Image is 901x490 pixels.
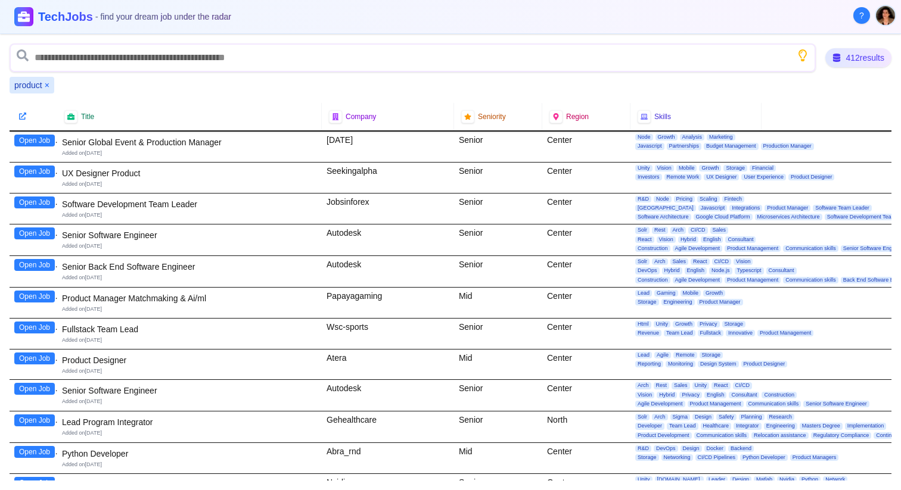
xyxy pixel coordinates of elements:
span: Solr [635,414,650,420]
button: Open Job [14,166,55,177]
span: Sales [670,258,689,265]
span: Budget Management [704,143,759,149]
div: Mid [454,288,542,318]
span: Node [635,134,653,141]
span: Growth [699,165,721,171]
span: Product Management [757,330,813,336]
button: Open Job [14,383,55,395]
span: Lead [635,352,652,358]
span: Region [566,112,589,121]
span: Vision [657,236,676,243]
div: Added on [DATE] [62,398,317,405]
div: Added on [DATE] [62,211,317,219]
div: Senior [454,256,542,287]
span: Engineering [661,299,695,305]
span: Healthcare [701,423,732,429]
span: Production Manager [761,143,814,149]
button: Open Job [14,477,55,489]
div: UX Designer Product [62,167,317,179]
span: Seniority [478,112,506,121]
span: English [685,267,707,274]
div: Center [542,256,630,287]
span: Team Lead [667,423,698,429]
span: Rest [652,227,668,233]
span: Communication skills [783,277,838,283]
span: Agile [654,352,671,358]
span: Company [346,112,376,121]
span: Safety [716,414,737,420]
div: Added on [DATE] [62,305,317,313]
div: Added on [DATE] [62,429,317,437]
span: Unity [654,321,671,327]
div: Added on [DATE] [62,274,317,282]
span: Design [730,476,751,483]
span: Design System [698,361,739,367]
div: Jobsinforex [322,193,454,224]
div: Senior Back End Software Engineer [62,261,317,273]
div: Autodesk [322,224,454,255]
div: Center [542,380,630,411]
span: Growth [655,134,678,141]
div: Senior [454,319,542,349]
span: Leader [706,476,728,483]
span: Nvidia [777,476,797,483]
div: Center [542,224,630,255]
span: Software Architecture [635,214,691,220]
span: Html [635,321,651,327]
span: R&D [635,445,651,452]
span: Engineering [764,423,797,429]
span: Vision [655,165,674,171]
span: Implementation [845,423,887,429]
span: Title [81,112,94,121]
span: Pricing [674,196,695,202]
span: Solr [635,258,650,265]
span: CI/CD [688,227,708,233]
span: Growth [673,321,695,327]
span: Unity [635,165,653,171]
span: English [704,392,727,398]
span: Monitoring [666,361,695,367]
span: Product Managers [790,454,839,461]
span: Planning [739,414,765,420]
span: Construction [635,245,670,252]
span: Research [767,414,795,420]
div: Product Manager Matchmaking & Ai/ml [62,292,317,304]
span: Node.js [709,267,732,274]
span: Construction [762,392,797,398]
span: Partnerships [667,143,702,149]
div: Senior [454,193,542,224]
span: CI/CD [733,382,753,389]
span: [GEOGRAPHIC_DATA] [635,205,696,211]
span: DevOps [635,267,660,274]
span: ? [859,10,864,21]
div: Senior [454,411,542,442]
span: Javascript [635,143,664,149]
span: Fullstack [698,330,724,336]
button: Open Job [14,446,55,458]
div: Senior Global Event & Production Manager [62,136,317,148]
span: Storage [700,352,723,358]
div: Center [542,132,630,162]
div: Abra_rnd [322,443,454,473]
span: Construction [635,277,670,283]
div: 412 results [825,48,891,67]
span: React [691,258,710,265]
span: Consultant [766,267,797,274]
span: Typescript [735,267,764,274]
span: Consultant [725,236,756,243]
span: Product Management [725,245,781,252]
div: North [542,411,630,442]
button: About Techjobs [853,7,870,24]
span: Product Designer [741,361,788,367]
span: Unity [692,382,710,389]
div: Senior Software Engineer [62,229,317,241]
span: Communication skills [694,432,750,439]
span: Google Cloud Platform [694,214,753,220]
div: Papayagaming [322,288,454,318]
button: Open Job [14,196,55,208]
span: Product Management [725,277,781,283]
button: User menu [875,5,896,26]
span: Mobile [681,290,701,297]
button: Open Job [14,352,55,364]
span: Design [681,445,702,452]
